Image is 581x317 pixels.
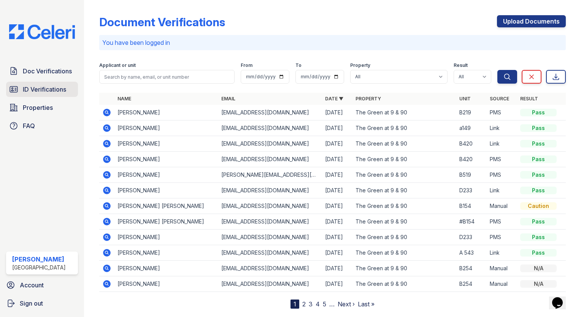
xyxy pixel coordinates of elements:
td: [EMAIL_ADDRESS][DOMAIN_NAME] [218,198,322,214]
td: [PERSON_NAME] [114,183,218,198]
td: [PERSON_NAME] [114,152,218,167]
td: Manual [487,261,517,276]
label: Result [454,62,468,68]
td: [PERSON_NAME] [114,167,218,183]
a: Email [221,96,235,101]
a: FAQ [6,118,78,133]
td: [DATE] [322,230,352,245]
label: To [295,62,302,68]
td: [PERSON_NAME] [PERSON_NAME] [114,198,218,214]
div: Pass [520,109,557,116]
td: Link [487,183,517,198]
td: [DATE] [322,183,352,198]
td: [PERSON_NAME] [114,136,218,152]
td: PMS [487,105,517,120]
td: [DATE] [322,198,352,214]
a: Source [490,96,509,101]
input: Search by name, email, or unit number [99,70,235,84]
div: Pass [520,140,557,147]
td: A 543 [456,245,487,261]
div: [PERSON_NAME] [12,255,66,264]
td: [PERSON_NAME] [PERSON_NAME] [114,214,218,230]
a: 4 [316,300,320,308]
a: ID Verifications [6,82,78,97]
a: Next › [338,300,355,308]
td: [DATE] [322,136,352,152]
td: The Green at 9 & 90 [352,167,456,183]
td: [EMAIL_ADDRESS][DOMAIN_NAME] [218,245,322,261]
td: PMS [487,214,517,230]
td: [DATE] [322,276,352,292]
td: [DATE] [322,261,352,276]
td: D233 [456,230,487,245]
td: The Green at 9 & 90 [352,183,456,198]
a: 5 [323,300,326,308]
div: Pass [520,233,557,241]
td: B420 [456,136,487,152]
span: Properties [23,103,53,112]
td: Manual [487,198,517,214]
td: D233 [456,183,487,198]
td: B219 [456,105,487,120]
span: FAQ [23,121,35,130]
span: … [329,300,335,309]
div: Pass [520,218,557,225]
td: [DATE] [322,214,352,230]
a: 2 [302,300,306,308]
td: PMS [487,230,517,245]
td: [DATE] [322,245,352,261]
div: Pass [520,171,557,179]
span: Doc Verifications [23,67,72,76]
td: [EMAIL_ADDRESS][DOMAIN_NAME] [218,261,322,276]
td: [PERSON_NAME][EMAIL_ADDRESS][DOMAIN_NAME] [218,167,322,183]
a: Date ▼ [325,96,343,101]
p: You have been logged in [102,38,563,47]
td: Link [487,120,517,136]
td: Manual [487,276,517,292]
a: Result [520,96,538,101]
td: The Green at 9 & 90 [352,120,456,136]
a: 3 [309,300,313,308]
td: The Green at 9 & 90 [352,245,456,261]
td: [EMAIL_ADDRESS][DOMAIN_NAME] [218,214,322,230]
td: [EMAIL_ADDRESS][DOMAIN_NAME] [218,276,322,292]
td: [DATE] [322,152,352,167]
td: B154 [456,198,487,214]
td: [EMAIL_ADDRESS][DOMAIN_NAME] [218,230,322,245]
td: [PERSON_NAME] [114,276,218,292]
td: [EMAIL_ADDRESS][DOMAIN_NAME] [218,183,322,198]
iframe: chat widget [549,287,573,309]
td: PMS [487,152,517,167]
div: Pass [520,124,557,132]
div: [GEOGRAPHIC_DATA] [12,264,66,271]
a: Sign out [3,296,81,311]
td: [EMAIL_ADDRESS][DOMAIN_NAME] [218,105,322,120]
td: #B154 [456,214,487,230]
div: Pass [520,187,557,194]
span: Account [20,281,44,290]
td: [DATE] [322,120,352,136]
td: The Green at 9 & 90 [352,214,456,230]
td: The Green at 9 & 90 [352,276,456,292]
div: Pass [520,155,557,163]
td: B420 [456,152,487,167]
td: The Green at 9 & 90 [352,152,456,167]
div: N/A [520,280,557,288]
td: The Green at 9 & 90 [352,198,456,214]
div: Pass [520,249,557,257]
a: Doc Verifications [6,63,78,79]
a: Properties [6,100,78,115]
td: Link [487,136,517,152]
span: ID Verifications [23,85,66,94]
td: [PERSON_NAME] [114,245,218,261]
span: Sign out [20,299,43,308]
td: [PERSON_NAME] [114,230,218,245]
a: Account [3,277,81,293]
td: The Green at 9 & 90 [352,230,456,245]
td: [DATE] [322,167,352,183]
div: 1 [290,300,299,309]
a: Name [117,96,131,101]
td: B519 [456,167,487,183]
td: B254 [456,261,487,276]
